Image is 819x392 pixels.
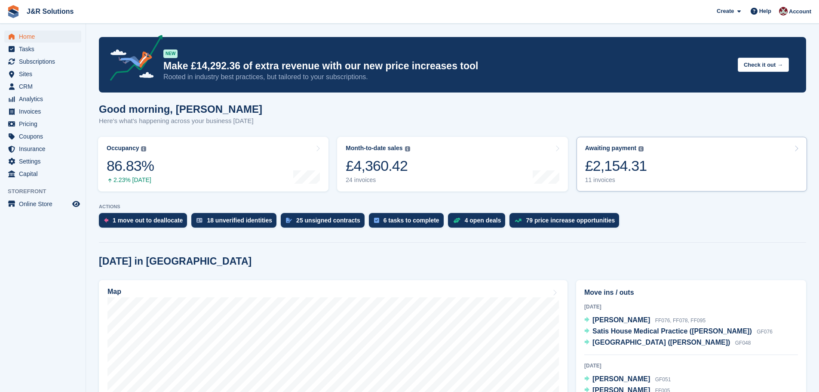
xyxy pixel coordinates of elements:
div: 2.23% [DATE] [107,176,154,184]
div: Month-to-date sales [346,145,402,152]
div: Awaiting payment [585,145,637,152]
div: £4,360.42 [346,157,410,175]
div: 4 open deals [465,217,501,224]
a: [PERSON_NAME] GF051 [584,374,671,385]
h2: [DATE] in [GEOGRAPHIC_DATA] [99,256,252,267]
span: Tasks [19,43,71,55]
div: £2,154.31 [585,157,647,175]
div: [DATE] [584,362,798,370]
img: deal-1b604bf984904fb50ccaf53a9ad4b4a5d6e5aea283cecdc64d6e3604feb123c2.svg [453,217,460,223]
a: 79 price increase opportunities [509,213,623,232]
a: 6 tasks to complete [369,213,448,232]
span: Online Store [19,198,71,210]
span: CRM [19,80,71,93]
p: Make £14,292.36 of extra revenue with our new price increases tool [163,60,731,72]
p: ACTIONS [99,204,806,210]
div: Occupancy [107,145,139,152]
img: icon-info-grey-7440780725fd019a000dd9b08b2336e03edf1995a4989e88bcd33f0948082b44.svg [638,146,644,151]
img: move_outs_to_deallocate_icon-f764333ba52eb49d3ac5e1228854f67142a1ed5810a6f6cc68b1a99e826820c5.svg [104,218,108,223]
span: [GEOGRAPHIC_DATA] ([PERSON_NAME]) [592,339,730,346]
h2: Map [107,288,121,296]
a: menu [4,56,81,68]
img: contract_signature_icon-13c848040528278c33f63329250d36e43548de30e8caae1d1a13099fd9432cc5.svg [286,218,292,223]
a: [GEOGRAPHIC_DATA] ([PERSON_NAME]) GF048 [584,337,751,349]
a: Preview store [71,199,81,209]
div: 86.83% [107,157,154,175]
div: 18 unverified identities [207,217,272,224]
div: NEW [163,49,178,58]
p: Rooted in industry best practices, but tailored to your subscriptions. [163,72,731,82]
span: Invoices [19,105,71,117]
span: Settings [19,155,71,167]
a: Satis House Medical Practice ([PERSON_NAME]) GF076 [584,326,773,337]
a: menu [4,93,81,105]
span: GF048 [735,340,751,346]
span: [PERSON_NAME] [592,316,650,324]
div: 79 price increase opportunities [526,217,615,224]
a: menu [4,80,81,93]
div: 11 invoices [585,176,647,184]
div: 1 move out to deallocate [113,217,183,224]
a: Occupancy 86.83% 2.23% [DATE] [98,137,328,191]
span: Home [19,31,71,43]
button: Check it out → [738,58,789,72]
a: menu [4,168,81,180]
a: menu [4,105,81,117]
span: GF076 [757,329,773,335]
div: 25 unsigned contracts [296,217,360,224]
a: menu [4,68,81,80]
a: menu [4,130,81,142]
div: 24 invoices [346,176,410,184]
span: FF076, FF078, FF095 [655,318,706,324]
span: Create [717,7,734,15]
a: 4 open deals [448,213,510,232]
span: Insurance [19,143,71,155]
a: menu [4,118,81,130]
a: J&R Solutions [23,4,77,19]
span: Pricing [19,118,71,130]
img: icon-info-grey-7440780725fd019a000dd9b08b2336e03edf1995a4989e88bcd33f0948082b44.svg [405,146,410,151]
a: menu [4,31,81,43]
span: Analytics [19,93,71,105]
span: GF051 [655,377,671,383]
div: 6 tasks to complete [383,217,439,224]
a: menu [4,143,81,155]
a: menu [4,43,81,55]
img: task-75834270c22a3079a89374b754ae025e5fb1db73e45f91037f5363f120a921f8.svg [374,218,379,223]
h2: Move ins / outs [584,287,798,298]
span: Satis House Medical Practice ([PERSON_NAME]) [592,327,752,335]
a: Month-to-date sales £4,360.42 24 invoices [337,137,567,191]
span: Sites [19,68,71,80]
a: 25 unsigned contracts [281,213,369,232]
span: [PERSON_NAME] [592,375,650,383]
span: Help [759,7,771,15]
span: Storefront [8,187,86,196]
img: stora-icon-8386f47178a22dfd0bd8f6a31ec36ba5ce8667c1dd55bd0f319d3a0aa187defe.svg [7,5,20,18]
img: verify_identity-adf6edd0f0f0b5bbfe63781bf79b02c33cf7c696d77639b501bdc392416b5a36.svg [196,218,202,223]
a: menu [4,155,81,167]
img: price-adjustments-announcement-icon-8257ccfd72463d97f412b2fc003d46551f7dbcb40ab6d574587a9cd5c0d94... [103,35,163,84]
div: [DATE] [584,303,798,311]
span: Subscriptions [19,56,71,68]
span: Account [789,7,811,16]
a: Awaiting payment £2,154.31 11 invoices [577,137,807,191]
a: 18 unverified identities [191,213,281,232]
a: menu [4,198,81,210]
span: Coupons [19,130,71,142]
a: [PERSON_NAME] FF076, FF078, FF095 [584,315,706,326]
img: Julie Morgan [779,7,788,15]
img: price_increase_opportunities-93ffe204e8149a01c8c9dc8f82e8f89637d9d84a8eef4429ea346261dce0b2c0.svg [515,219,521,222]
span: Capital [19,168,71,180]
img: icon-info-grey-7440780725fd019a000dd9b08b2336e03edf1995a4989e88bcd33f0948082b44.svg [141,146,146,151]
p: Here's what's happening across your business [DATE] [99,116,262,126]
h1: Good morning, [PERSON_NAME] [99,103,262,115]
a: 1 move out to deallocate [99,213,191,232]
